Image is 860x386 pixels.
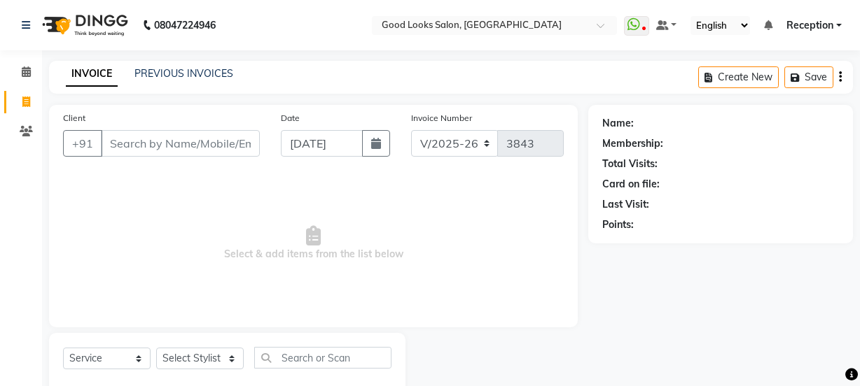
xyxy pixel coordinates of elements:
[101,130,260,157] input: Search by Name/Mobile/Email/Code
[602,116,634,131] div: Name:
[784,66,833,88] button: Save
[36,6,132,45] img: logo
[698,66,779,88] button: Create New
[602,177,660,192] div: Card on file:
[281,112,300,124] label: Date
[63,112,85,124] label: Client
[154,6,216,45] b: 08047224946
[602,197,649,212] div: Last Visit:
[63,173,564,313] span: Select & add items from the list below
[411,112,472,124] label: Invoice Number
[63,130,102,157] button: +91
[602,217,634,232] div: Points:
[134,67,233,80] a: PREVIOUS INVOICES
[66,62,118,87] a: INVOICE
[254,347,391,369] input: Search or Scan
[602,157,658,171] div: Total Visits:
[602,136,663,151] div: Membership:
[786,18,833,33] span: Reception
